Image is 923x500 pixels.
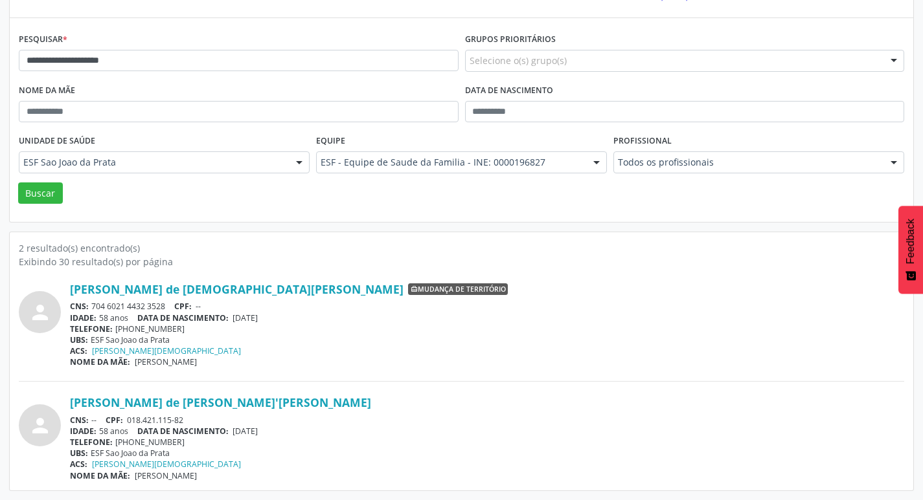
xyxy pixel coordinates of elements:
div: ESF Sao Joao da Prata [70,448,904,459]
span: [PERSON_NAME] [135,470,197,481]
i: person [28,301,52,324]
span: ESF - Equipe de Saude da Familia - INE: 0000196827 [321,156,580,169]
span: DATA DE NASCIMENTO: [137,426,229,437]
span: CPF: [106,415,123,426]
button: Buscar [18,182,63,204]
span: IDADE: [70,426,97,437]
span: TELEFONE: [70,437,113,448]
span: NOME DA MÃE: [70,470,130,481]
label: Pesquisar [19,30,67,50]
span: Feedback [905,219,917,264]
span: IDADE: [70,312,97,323]
span: CNS: [70,301,89,312]
span: [DATE] [233,426,258,437]
span: -- [196,301,201,312]
span: NOME DA MÃE: [70,356,130,367]
div: Exibindo 30 resultado(s) por página [19,255,904,268]
a: [PERSON_NAME][DEMOGRAPHIC_DATA] [92,345,241,356]
label: Equipe [316,131,345,151]
div: 58 anos [70,426,904,437]
label: Unidade de saúde [19,131,95,151]
span: [PERSON_NAME] [135,356,197,367]
span: [DATE] [233,312,258,323]
span: Todos os profissionais [618,156,878,169]
span: UBS: [70,448,88,459]
span: UBS: [70,334,88,345]
div: [PHONE_NUMBER] [70,437,904,448]
label: Profissional [613,131,672,151]
span: Mudança de território [408,283,508,295]
span: ACS: [70,459,87,470]
i: person [28,414,52,437]
span: CNS: [70,415,89,426]
label: Grupos prioritários [465,30,556,50]
span: ESF Sao Joao da Prata [23,156,283,169]
span: TELEFONE: [70,323,113,334]
a: [PERSON_NAME] de [DEMOGRAPHIC_DATA][PERSON_NAME] [70,282,404,296]
button: Feedback - Mostrar pesquisa [898,206,923,294]
div: -- [70,415,904,426]
div: 58 anos [70,312,904,323]
label: Nome da mãe [19,81,75,101]
a: [PERSON_NAME] de [PERSON_NAME]'[PERSON_NAME] [70,395,371,409]
span: 018.421.115-82 [127,415,183,426]
div: 704 6021 4432 3528 [70,301,904,312]
span: Selecione o(s) grupo(s) [470,54,567,67]
span: DATA DE NASCIMENTO: [137,312,229,323]
a: [PERSON_NAME][DEMOGRAPHIC_DATA] [92,459,241,470]
label: Data de nascimento [465,81,553,101]
div: ESF Sao Joao da Prata [70,334,904,345]
span: CPF: [174,301,192,312]
div: [PHONE_NUMBER] [70,323,904,334]
div: 2 resultado(s) encontrado(s) [19,241,904,255]
span: ACS: [70,345,87,356]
